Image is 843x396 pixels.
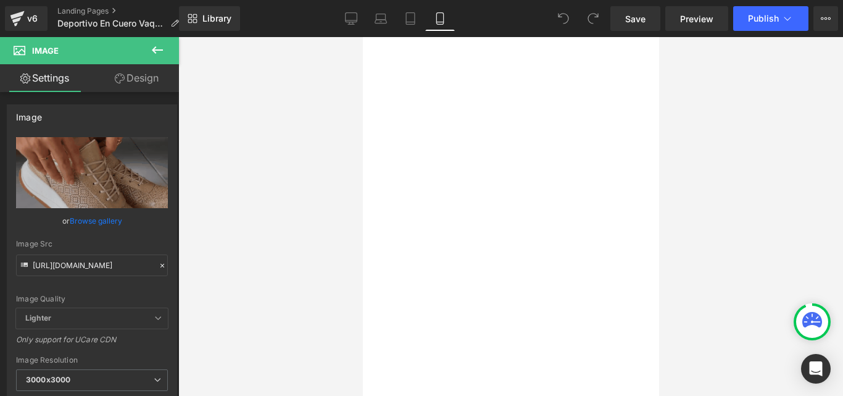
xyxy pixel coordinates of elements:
a: v6 [5,6,48,31]
span: Image [32,46,59,56]
div: Image Src [16,240,168,248]
button: Publish [733,6,808,31]
span: Publish [748,14,779,23]
b: Lighter [25,313,51,322]
a: Laptop [366,6,396,31]
a: Landing Pages [57,6,189,16]
div: Image [16,105,42,122]
a: New Library [179,6,240,31]
span: Save [625,12,646,25]
div: or [16,214,168,227]
b: 3000x3000 [26,375,70,384]
div: Image Resolution [16,356,168,364]
button: Undo [551,6,576,31]
span: Library [202,13,231,24]
span: Preview [680,12,713,25]
input: Link [16,255,168,276]
a: Desktop [336,6,366,31]
a: Design [92,64,181,92]
button: Redo [581,6,605,31]
span: Deportivo En Cuero Vaquita [57,19,165,28]
div: Open Intercom Messenger [801,354,831,384]
div: v6 [25,11,40,27]
a: Tablet [396,6,425,31]
div: Image Quality [16,295,168,303]
button: More [813,6,838,31]
a: Preview [665,6,728,31]
a: Browse gallery [70,210,122,232]
div: Only support for UCare CDN [16,335,168,353]
a: Mobile [425,6,455,31]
